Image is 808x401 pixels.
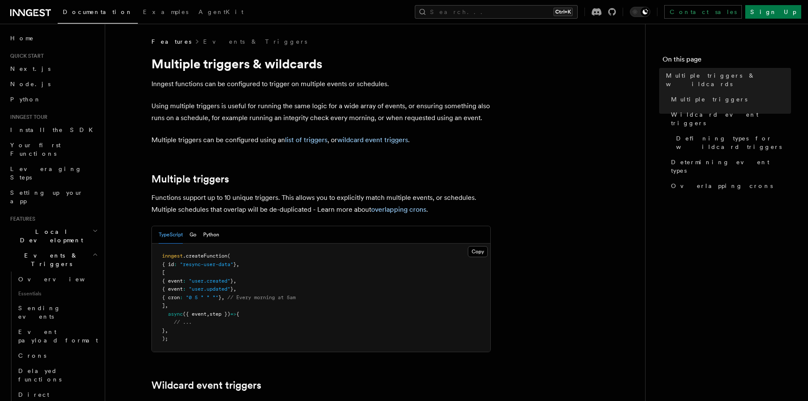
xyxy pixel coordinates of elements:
button: Toggle dark mode [630,7,650,17]
span: ] [162,303,165,308]
button: TypeScript [159,226,183,244]
a: Next.js [7,61,100,76]
span: "resync-user-data" [180,261,233,267]
span: : [183,278,186,284]
span: Features [7,216,35,222]
span: Local Development [7,227,92,244]
span: ); [162,336,168,342]
span: { id [162,261,174,267]
p: Using multiple triggers is useful for running the same logic for a wide array of events, or ensur... [151,100,491,124]
a: Overlapping crons [668,178,791,193]
span: , [165,328,168,334]
a: list of triggers [285,136,327,144]
span: Examples [143,8,188,15]
button: Python [203,226,219,244]
span: } [233,261,236,267]
p: Multiple triggers can be configured using an , or . [151,134,491,146]
span: Multiple triggers [671,95,747,104]
span: , [207,311,210,317]
a: Multiple triggers & wildcards [663,68,791,92]
span: Wildcard event triggers [671,110,791,127]
span: Overlapping crons [671,182,773,190]
span: => [230,311,236,317]
span: Overview [18,276,106,283]
a: Multiple triggers [668,92,791,107]
a: Events & Triggers [203,37,307,46]
span: : [174,261,177,267]
h4: On this page [663,54,791,68]
a: Home [7,31,100,46]
a: Examples [138,3,193,23]
span: Install the SDK [10,126,98,133]
span: Leveraging Steps [10,165,82,181]
span: "user.updated" [189,286,230,292]
span: Quick start [7,53,44,59]
a: Determining event types [668,154,791,178]
span: { [236,311,239,317]
a: Wildcard event triggers [668,107,791,131]
span: async [168,311,183,317]
a: Leveraging Steps [7,161,100,185]
span: Your first Functions [10,142,61,157]
kbd: Ctrl+K [554,8,573,16]
a: Overview [15,272,100,287]
span: Next.js [10,65,50,72]
span: Delayed functions [18,367,62,383]
a: AgentKit [193,3,249,23]
span: [ [162,269,165,275]
span: Crons [18,352,46,359]
a: Sending events [15,300,100,324]
button: Search...Ctrl+K [415,5,578,19]
span: , [165,303,168,308]
a: Delayed functions [15,363,100,387]
span: Event payload format [18,328,98,344]
a: Your first Functions [7,137,100,161]
span: Defining types for wildcard triggers [676,134,791,151]
span: } [230,278,233,284]
a: overlapping crons [371,205,426,213]
span: Documentation [63,8,133,15]
span: Events & Triggers [7,251,92,268]
a: Wildcard event triggers [151,379,261,391]
span: : [183,286,186,292]
span: { event [162,286,183,292]
button: Go [190,226,196,244]
a: Contact sales [664,5,742,19]
span: // Every morning at 5am [227,294,296,300]
a: Python [7,92,100,107]
span: // ... [174,319,192,325]
span: ({ event [183,311,207,317]
span: Features [151,37,191,46]
button: Local Development [7,224,100,248]
span: Setting up your app [10,189,83,205]
span: , [233,286,236,292]
span: .createFunction [183,253,227,259]
span: Home [10,34,34,42]
span: , [233,278,236,284]
span: inngest [162,253,183,259]
a: Sign Up [745,5,801,19]
span: { event [162,278,183,284]
a: Install the SDK [7,122,100,137]
a: Multiple triggers [151,173,229,185]
span: Sending events [18,305,61,320]
span: Python [10,96,41,103]
a: Documentation [58,3,138,24]
h1: Multiple triggers & wildcards [151,56,491,71]
p: Inngest functions can be configured to trigger on multiple events or schedules. [151,78,491,90]
span: , [221,294,224,300]
a: Event payload format [15,324,100,348]
button: Copy [468,246,488,257]
span: ( [227,253,230,259]
span: } [218,294,221,300]
span: { cron [162,294,180,300]
span: Essentials [15,287,100,300]
span: step }) [210,311,230,317]
span: Multiple triggers & wildcards [666,71,791,88]
span: } [230,286,233,292]
p: Functions support up to 10 unique triggers. This allows you to explicitly match multiple events, ... [151,192,491,216]
span: } [162,328,165,334]
a: Setting up your app [7,185,100,209]
span: , [236,261,239,267]
a: Node.js [7,76,100,92]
